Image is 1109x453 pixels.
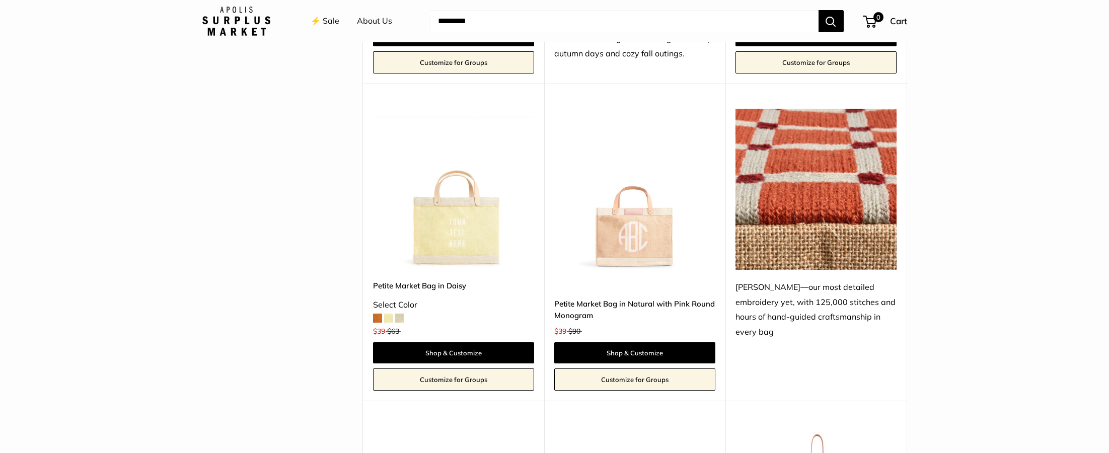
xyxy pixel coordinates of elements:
img: Chenille—our most detailed embroidery yet, with 125,000 stitches and hours of hand-guided craftsm... [735,109,897,270]
img: description_Make it yours with monogram. [554,109,715,270]
a: Customize for Groups [373,51,534,73]
a: Customize for Groups [373,368,534,391]
a: description_Make it yours with monogram.Petite Market Bag in Natural with Pink Round Monogram [554,109,715,270]
a: Petite Market Bag in Daisy [373,280,534,291]
span: $63 [387,327,399,336]
a: Customize for Groups [554,368,715,391]
input: Search... [430,10,819,32]
a: Shop & Customize [554,342,715,363]
a: Petite Market Bag in DaisyPetite Market Bag in Daisy [373,109,534,270]
div: Select Color [373,297,534,313]
a: ⚡️ Sale [311,14,339,29]
img: Petite Market Bag in Daisy [373,109,534,270]
span: $90 [568,327,580,336]
button: Search [819,10,844,32]
span: $39 [373,327,385,336]
a: Customize for Groups [735,51,897,73]
span: Cart [890,16,907,26]
img: Apolis: Surplus Market [202,7,270,36]
a: Shop & Customize [373,342,534,363]
a: About Us [357,14,392,29]
span: 0 [873,12,883,22]
span: $39 [554,327,566,336]
a: Petite Market Bag in Natural with Pink Round Monogram [554,298,715,322]
div: [PERSON_NAME]—our most detailed embroidery yet, with 125,000 stitches and hours of hand-guided cr... [735,280,897,340]
a: 0 Cart [864,13,907,29]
